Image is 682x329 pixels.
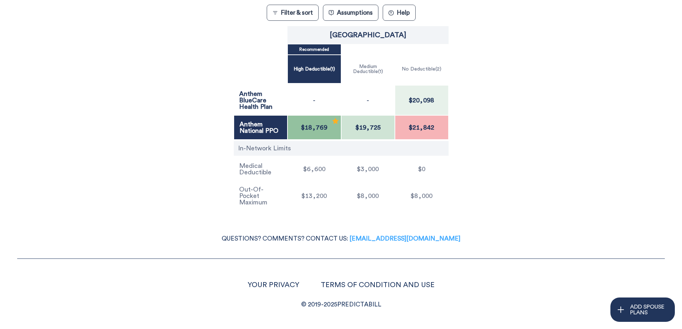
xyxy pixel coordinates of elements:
span: plus [617,306,630,314]
span: $8,000 [355,193,381,199]
span: $20,098 [407,97,436,103]
text: ? [390,11,392,15]
p: Medical Deductible [239,163,282,175]
p: © 2019- 2025 PREDICTABILL [17,299,665,310]
button: Assumptions [323,5,378,21]
button: Filter & sort [267,5,319,21]
span: $8,000 [408,193,435,199]
span: $19,725 [353,124,383,131]
span: $6,600 [301,166,328,172]
a: TERMS OF CONDITION AND USE [321,281,435,289]
span: $18,769 [299,124,329,131]
div: Recommended [332,117,339,127]
span: $21,842 [407,124,436,131]
p: High Deductible ( 1 ) [294,67,335,72]
button: ?Help [383,5,416,21]
p: No Deductible ( 2 ) [402,67,441,72]
a: [EMAIL_ADDRESS][DOMAIN_NAME] [349,236,460,242]
span: $13,200 [299,193,329,199]
p: Recommended [299,47,329,52]
p: Out-Of-Pocket Maximum [239,186,282,205]
p: Anthem National PPO [240,121,282,134]
span: $0 [416,166,427,172]
span: $3,000 [355,166,381,172]
p: ADD SPOUSE PLANS [630,304,668,315]
p: - [367,97,369,103]
p: Anthem BlueCare Health Plan [239,91,282,110]
a: YOUR PRIVACY [248,281,299,289]
p: Medium Deductible ( 1 ) [344,64,392,74]
p: Quinnipiac University [330,32,406,39]
div: In-Network Limits [234,141,449,156]
p: - [313,97,315,103]
p: QUESTIONS? COMMENTS? CONTACT US: [17,233,665,244]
